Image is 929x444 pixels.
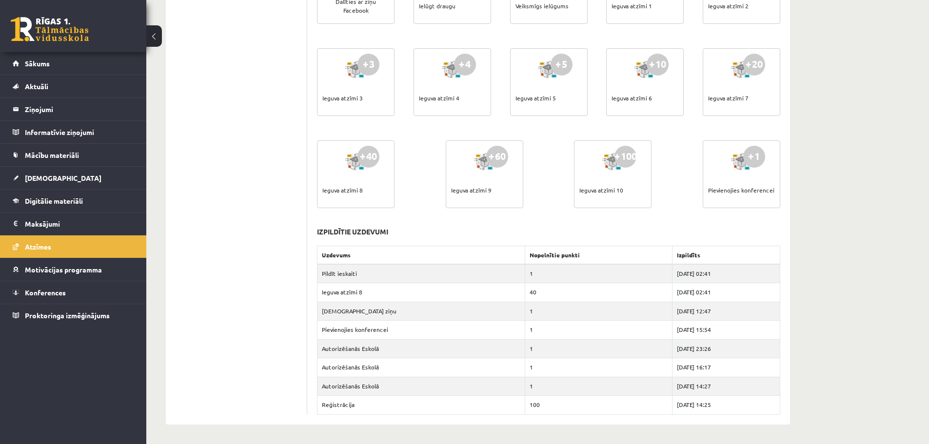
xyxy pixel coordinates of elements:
[525,396,672,415] td: 100
[322,173,363,207] div: Ieguva atzīmi 8
[25,59,50,68] span: Sākums
[525,339,672,358] td: 1
[317,283,525,302] td: Ieguva atzīmi 8
[25,288,66,297] span: Konferences
[357,54,379,76] div: +3
[317,228,388,236] h3: Izpildītie uzdevumi
[317,264,525,283] td: Pildīt ieskaiti
[672,246,780,264] th: Izpildīts
[25,121,134,143] legend: Informatīvie ziņojumi
[13,281,134,304] a: Konferences
[525,302,672,320] td: 1
[419,81,459,115] div: Ieguva atzīmi 4
[317,321,525,339] td: Pievienojies konferencei
[451,173,492,207] div: Ieguva atzīmi 9
[317,339,525,358] td: Autorizēšanās Eskolā
[672,358,780,377] td: [DATE] 16:17
[13,75,134,97] a: Aktuāli
[317,358,525,377] td: Autorizēšanās Eskolā
[317,377,525,395] td: Autorizēšanās Eskolā
[25,196,83,205] span: Digitālie materiāli
[486,146,508,168] div: +60
[25,242,51,251] span: Atzīmes
[614,146,636,168] div: +100
[13,258,134,281] a: Motivācijas programma
[672,377,780,395] td: [DATE] 14:27
[525,283,672,302] td: 40
[454,54,476,76] div: +4
[13,167,134,189] a: [DEMOGRAPHIC_DATA]
[672,339,780,358] td: [DATE] 23:26
[13,190,134,212] a: Digitālie materiāli
[25,82,48,91] span: Aktuāli
[322,81,363,115] div: Ieguva atzīmi 3
[672,264,780,283] td: [DATE] 02:41
[13,212,134,235] a: Maksājumi
[708,81,749,115] div: Ieguva atzīmi 7
[25,212,134,235] legend: Maksājumi
[551,54,573,76] div: +5
[525,321,672,339] td: 1
[13,52,134,75] a: Sākums
[25,151,79,159] span: Mācību materiāli
[672,396,780,415] td: [DATE] 14:25
[515,81,556,115] div: Ieguva atzīmi 5
[25,265,102,274] span: Motivācijas programma
[743,146,765,168] div: +1
[612,81,652,115] div: Ieguva atzīmi 6
[525,264,672,283] td: 1
[708,173,774,207] div: Pievienojies konferencei
[317,396,525,415] td: Reģistrācija
[579,173,623,207] div: Ieguva atzīmi 10
[25,98,134,120] legend: Ziņojumi
[13,304,134,327] a: Proktoringa izmēģinājums
[357,146,379,168] div: +40
[25,174,101,182] span: [DEMOGRAPHIC_DATA]
[672,321,780,339] td: [DATE] 15:54
[25,311,110,320] span: Proktoringa izmēģinājums
[13,235,134,258] a: Atzīmes
[317,302,525,320] td: [DEMOGRAPHIC_DATA] ziņu
[672,302,780,320] td: [DATE] 12:47
[317,246,525,264] th: Uzdevums
[647,54,669,76] div: +10
[13,98,134,120] a: Ziņojumi
[525,246,672,264] th: Nopelnītie punkti
[13,121,134,143] a: Informatīvie ziņojumi
[11,17,89,41] a: Rīgas 1. Tālmācības vidusskola
[525,358,672,377] td: 1
[672,283,780,302] td: [DATE] 02:41
[13,144,134,166] a: Mācību materiāli
[525,377,672,395] td: 1
[743,54,765,76] div: +20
